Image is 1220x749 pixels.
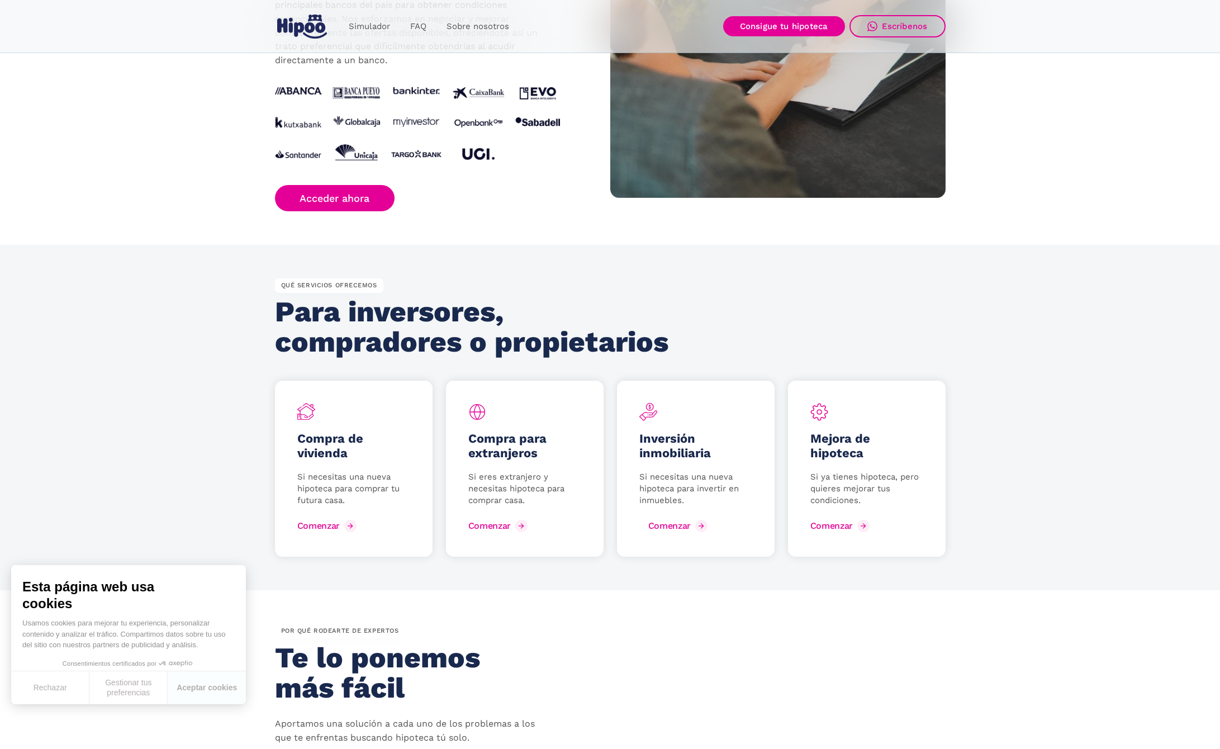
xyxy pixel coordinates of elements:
h2: Para inversores, compradores o propietarios [275,297,676,357]
a: Simulador [339,16,400,37]
p: Si necesitas una nueva hipoteca para comprar tu futura casa. [297,471,410,506]
div: Escríbenos [882,21,928,31]
h5: Mejora de hipoteca [810,432,923,461]
p: Si eres extranjero y necesitas hipoteca para comprar casa. [468,471,581,506]
div: Comenzar [648,520,691,531]
h5: Compra para extranjeros [468,432,581,461]
a: Comenzar [468,517,530,535]
h5: Compra de vivienda [297,432,410,461]
a: Acceder ahora [275,185,395,211]
div: QUÉ SERVICIOS OFRECEMOS [275,278,383,293]
a: Escríbenos [849,15,946,37]
a: Comenzar [810,517,872,535]
p: Si necesitas una nueva hipoteca para invertir en inmuebles. [639,471,752,506]
div: por QUÉ rodearte de expertos [275,624,405,638]
p: Si ya tienes hipoteca, pero quieres mejorar tus condiciones. [810,471,923,506]
a: FAQ [400,16,436,37]
h2: Te lo ponemos más fácil [275,643,533,703]
h5: Inversión inmobiliaria [639,432,752,461]
a: Sobre nosotros [436,16,519,37]
a: home [275,10,330,43]
div: Comenzar [810,520,853,531]
a: Consigue tu hipoteca [723,16,845,36]
a: Comenzar [639,517,710,535]
div: Comenzar [468,520,511,531]
a: Comenzar [297,517,359,535]
p: Aportamos una solución a cada uno de los problemas a los que te enfrentas buscando hipoteca tú solo. [275,717,543,745]
div: Comenzar [297,520,340,531]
